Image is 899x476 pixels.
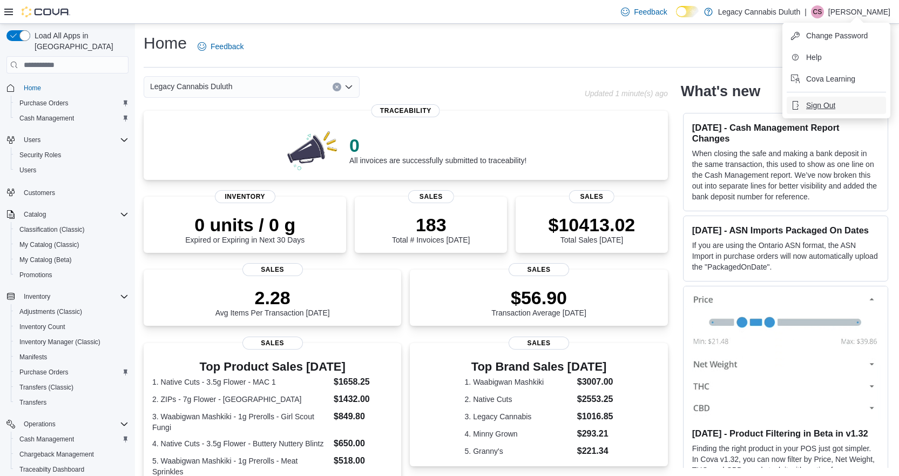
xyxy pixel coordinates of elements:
p: 0 units / 0 g [185,214,305,236]
span: Operations [24,420,56,428]
a: Adjustments (Classic) [15,305,86,318]
span: Inventory [24,292,50,301]
button: My Catalog (Beta) [11,252,133,267]
span: Sales [242,337,303,350]
span: Sales [242,263,303,276]
a: Security Roles [15,149,65,162]
p: Legacy Cannabis Duluth [718,5,801,18]
button: Help [787,49,886,66]
button: Change Password [787,27,886,44]
span: Classification (Classic) [15,223,129,236]
span: Users [19,133,129,146]
a: Transfers (Classic) [15,381,78,394]
button: Open list of options [344,83,353,91]
a: My Catalog (Beta) [15,253,76,266]
dd: $849.80 [334,410,393,423]
span: Transfers (Classic) [15,381,129,394]
dd: $518.00 [334,454,393,467]
button: Adjustments (Classic) [11,304,133,319]
a: Purchase Orders [15,366,73,379]
dt: 3. Legacy Cannabis [465,411,573,422]
span: My Catalog (Classic) [15,238,129,251]
span: My Catalog (Beta) [19,256,72,264]
dd: $650.00 [334,437,393,450]
span: Purchase Orders [19,368,69,377]
div: All invoices are successfully submitted to traceability! [349,135,526,165]
span: Purchase Orders [15,97,129,110]
span: Inventory [215,190,275,203]
p: | [805,5,807,18]
p: 2.28 [215,287,330,309]
span: Traceability [371,104,440,117]
dt: 3. Waabigwan Mashkiki - 1g Prerolls - Girl Scout Fungi [152,411,329,433]
span: Sales [509,263,569,276]
button: Users [2,132,133,148]
span: Chargeback Management [19,450,94,459]
span: Cash Management [15,433,129,446]
button: Operations [2,417,133,432]
button: Cash Management [11,432,133,447]
span: Home [19,81,129,95]
h3: [DATE] - Cash Management Report Changes [692,122,879,144]
span: Customers [19,185,129,199]
a: Users [15,164,40,177]
button: Cova Learning [787,70,886,88]
span: Chargeback Management [15,448,129,461]
p: $10413.02 [549,214,636,236]
span: Legacy Cannabis Duluth [150,80,233,93]
span: My Catalog (Beta) [15,253,129,266]
button: Inventory [19,290,55,303]
span: Catalog [24,210,46,219]
div: Avg Items Per Transaction [DATE] [215,287,330,317]
h1: Home [144,32,187,54]
a: Inventory Manager (Classic) [15,336,105,348]
p: $56.90 [491,287,586,309]
span: Dark Mode [676,17,677,18]
img: 0 [285,128,341,171]
div: Expired or Expiring in Next 30 Days [185,214,305,244]
span: My Catalog (Classic) [19,240,79,249]
button: Transfers (Classic) [11,380,133,395]
button: Inventory Manager (Classic) [11,334,133,350]
h3: Top Brand Sales [DATE] [465,360,613,373]
span: Promotions [15,269,129,281]
button: Promotions [11,267,133,283]
span: Manifests [19,353,47,361]
span: Classification (Classic) [19,225,85,234]
dd: $1432.00 [334,393,393,406]
a: Classification (Classic) [15,223,89,236]
button: Security Roles [11,148,133,163]
span: Adjustments (Classic) [19,307,82,316]
span: CS [813,5,822,18]
button: Cash Management [11,111,133,126]
a: Feedback [193,36,248,57]
p: Updated 1 minute(s) ago [585,89,668,98]
a: Manifests [15,351,51,364]
span: Operations [19,418,129,431]
div: Total Sales [DATE] [549,214,636,244]
a: Transfers [15,396,51,409]
dt: 1. Waabigwan Mashkiki [465,377,573,387]
span: Change Password [806,30,868,41]
span: Sales [509,337,569,350]
a: Promotions [15,269,57,281]
button: Sign Out [787,97,886,114]
dd: $1016.85 [577,410,613,423]
button: Catalog [2,207,133,222]
span: Transfers [15,396,129,409]
span: Catalog [19,208,129,221]
dt: 4. Native Cuts - 3.5g Flower - Buttery Nuttery Blintz [152,438,329,449]
span: Promotions [19,271,52,279]
p: 183 [392,214,470,236]
span: Feedback [211,41,244,52]
dt: 2. Native Cuts [465,394,573,405]
span: Transfers (Classic) [19,383,73,392]
div: Total # Invoices [DATE] [392,214,470,244]
span: Help [806,52,822,63]
span: Cash Management [19,114,74,123]
span: Users [19,166,36,175]
span: Users [15,164,129,177]
div: Transaction Average [DATE] [491,287,586,317]
dd: $293.21 [577,427,613,440]
img: Cova [22,6,70,17]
